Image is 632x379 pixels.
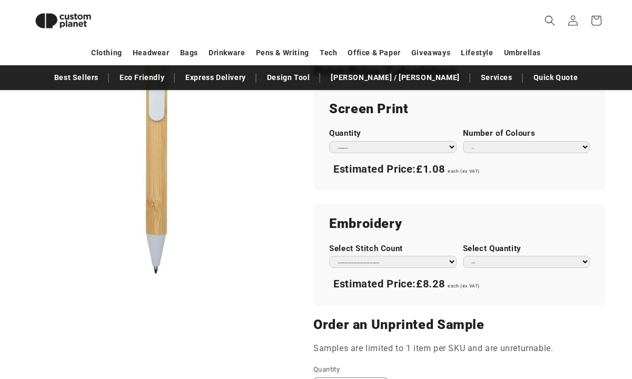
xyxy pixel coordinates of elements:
[329,101,590,117] h2: Screen Print
[49,68,104,87] a: Best Sellers
[329,128,457,138] label: Quantity
[329,244,457,254] label: Select Stitch Count
[313,364,545,375] label: Quantity
[320,44,337,62] a: Tech
[209,44,245,62] a: Drinkware
[26,16,287,276] media-gallery: Gallery Viewer
[114,68,170,87] a: Eco Friendly
[180,68,251,87] a: Express Delivery
[133,44,170,62] a: Headwear
[180,44,198,62] a: Bags
[463,128,590,138] label: Number of Colours
[461,44,493,62] a: Lifestyle
[262,68,315,87] a: Design Tool
[91,44,122,62] a: Clothing
[313,341,606,356] p: Samples are limited to 1 item per SKU and are unreturnable.
[579,328,632,379] iframe: Chat Widget
[411,44,450,62] a: Giveaways
[528,68,584,87] a: Quick Quote
[329,215,590,232] h2: Embroidery
[325,68,465,87] a: [PERSON_NAME] / [PERSON_NAME]
[329,158,590,181] div: Estimated Price:
[448,283,480,288] span: each (ex VAT)
[463,244,590,254] label: Select Quantity
[504,44,541,62] a: Umbrellas
[348,44,400,62] a: Office & Paper
[26,4,100,37] img: Custom Planet
[538,9,561,32] summary: Search
[476,68,518,87] a: Services
[256,44,309,62] a: Pens & Writing
[416,277,445,290] span: £8.28
[329,273,590,295] div: Estimated Price:
[416,163,445,175] span: £1.08
[448,168,480,174] span: each (ex VAT)
[313,316,606,333] h2: Order an Unprinted Sample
